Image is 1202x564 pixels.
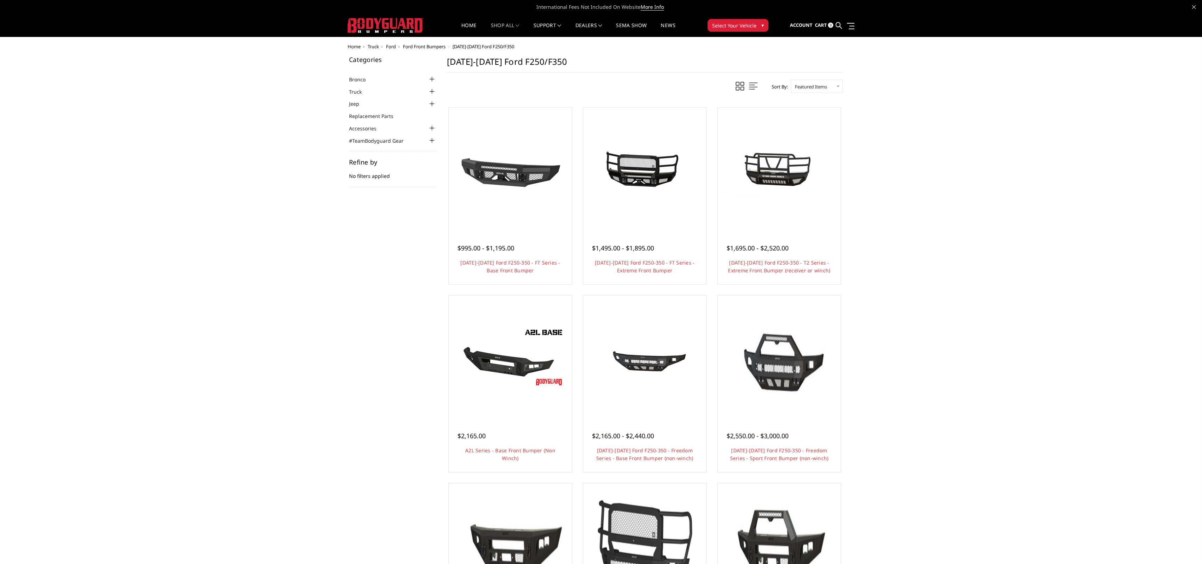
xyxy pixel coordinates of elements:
a: Ford Front Bumpers [403,43,446,50]
span: $995.00 - $1,195.00 [457,244,514,252]
a: [DATE]-[DATE] Ford F250-350 - Freedom Series - Sport Front Bumper (non-winch) [730,447,829,461]
a: Support [534,23,561,37]
h1: [DATE]-[DATE] Ford F250/F350 [447,56,843,73]
a: 2017-2022 Ford F250-350 - FT Series - Base Front Bumper [450,109,570,229]
a: #TeamBodyguard Gear [349,137,412,144]
a: 2017-2022 Ford F250-350 - T2 Series - Extreme Front Bumper (receiver or winch) 2017-2022 Ford F25... [720,109,839,229]
label: Sort By: [768,81,788,92]
a: Account [790,16,812,35]
a: SEMA Show [616,23,647,37]
a: Bronco [349,76,374,83]
a: Jeep [349,100,368,107]
a: News [661,23,675,37]
span: $2,165.00 [457,432,486,440]
a: A2L Series - Base Front Bumper (Non Winch) A2L Series - Base Front Bumper (Non Winch) [450,297,570,417]
span: Account [790,22,812,28]
span: $1,695.00 - $2,520.00 [727,244,789,252]
a: Home [461,23,477,37]
a: Truck [349,88,370,95]
span: ▾ [761,21,764,29]
span: $2,165.00 - $2,440.00 [592,432,654,440]
a: More Info [641,4,664,11]
a: Truck [368,43,379,50]
span: Select Your Vehicle [712,22,756,29]
button: Select Your Vehicle [708,19,768,32]
a: Replacement Parts [349,112,402,120]
span: [DATE]-[DATE] Ford F250/F350 [453,43,514,50]
a: Cart 0 [815,16,833,35]
span: Cart [815,22,827,28]
a: Home [348,43,361,50]
a: [DATE]-[DATE] Ford F250-350 - FT Series - Base Front Bumper [460,259,560,274]
a: 2017-2022 Ford F250-350 - FT Series - Extreme Front Bumper 2017-2022 Ford F250-350 - FT Series - ... [585,109,705,229]
span: 0 [828,23,833,28]
span: $1,495.00 - $1,895.00 [592,244,654,252]
img: BODYGUARD BUMPERS [348,18,423,33]
a: [DATE]-[DATE] Ford F250-350 - FT Series - Extreme Front Bumper [595,259,695,274]
a: 2017-2022 Ford F250-350 - Freedom Series - Sport Front Bumper (non-winch) 2017-2022 Ford F250-350... [720,297,839,417]
a: [DATE]-[DATE] Ford F250-350 - T2 Series - Extreme Front Bumper (receiver or winch) [728,259,830,274]
img: 2017-2022 Ford F250-350 - FT Series - Base Front Bumper [454,137,567,201]
a: Ford [386,43,396,50]
h5: Categories [349,56,436,63]
a: 2017-2022 Ford F250-350 - Freedom Series - Base Front Bumper (non-winch) 2017-2022 Ford F250-350 ... [585,297,705,417]
a: shop all [491,23,519,37]
a: Accessories [349,125,385,132]
h5: Refine by [349,159,436,165]
a: [DATE]-[DATE] Ford F250-350 - Freedom Series - Base Front Bumper (non-winch) [596,447,693,461]
a: A2L Series - Base Front Bumper (Non Winch) [465,447,555,461]
a: Dealers [575,23,602,37]
div: No filters applied [349,159,436,187]
span: $2,550.00 - $3,000.00 [727,432,789,440]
